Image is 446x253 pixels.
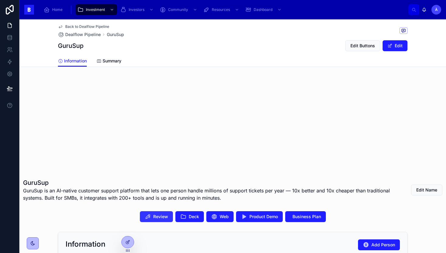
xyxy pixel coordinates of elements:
[153,214,168,220] span: Review
[42,4,67,15] a: Home
[23,187,397,201] span: GuruSup is an AI-native customer support platform that lets one person handle millions of support...
[345,40,380,51] button: Edit Buttons
[58,42,83,50] h1: GuruSup
[64,58,87,64] span: Information
[236,211,283,222] button: Product Demo
[358,239,400,250] button: Add Person
[129,7,144,12] span: Investors
[23,178,397,187] h1: GuruSup
[383,40,407,51] button: Edit
[350,43,375,49] span: Edit Buttons
[39,3,408,16] div: scrollable content
[175,211,204,222] button: Deck
[189,214,199,220] span: Deck
[158,4,200,15] a: Community
[411,185,442,195] button: Edit Name
[58,32,101,38] a: Dealflow Pipeline
[243,4,285,15] a: Dashboard
[96,55,121,68] a: Summary
[140,211,173,222] button: Review
[24,5,34,15] img: App logo
[58,24,109,29] a: Back to Dealflow Pipeline
[168,7,188,12] span: Community
[201,4,242,15] a: Resources
[206,211,234,222] button: Web
[249,214,278,220] span: Product Demo
[65,32,101,38] span: Dealflow Pipeline
[371,242,395,248] span: Add Person
[103,58,121,64] span: Summary
[292,214,321,220] span: Business Plan
[86,7,105,12] span: Investment
[107,32,124,38] a: GuruSup
[254,7,272,12] span: Dashboard
[220,214,229,220] span: Web
[212,7,230,12] span: Resources
[65,24,109,29] span: Back to Dealflow Pipeline
[58,55,87,67] a: Information
[52,7,63,12] span: Home
[435,7,438,12] span: À
[76,4,117,15] a: Investment
[285,211,326,222] button: Business Plan
[416,187,437,193] span: Edit Name
[118,4,157,15] a: Investors
[66,239,105,249] h2: Information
